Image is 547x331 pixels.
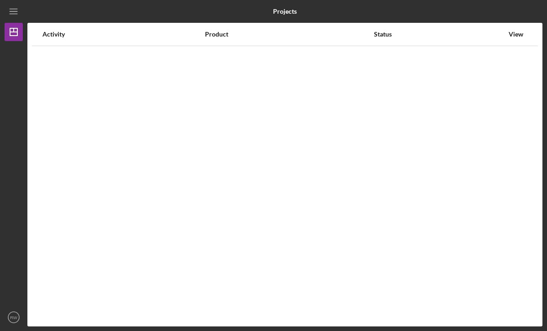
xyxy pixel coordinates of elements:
[374,31,504,38] div: Status
[273,8,297,15] b: Projects
[205,31,373,38] div: Product
[42,31,204,38] div: Activity
[5,308,23,326] button: RW
[10,315,18,320] text: RW
[505,31,527,38] div: View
